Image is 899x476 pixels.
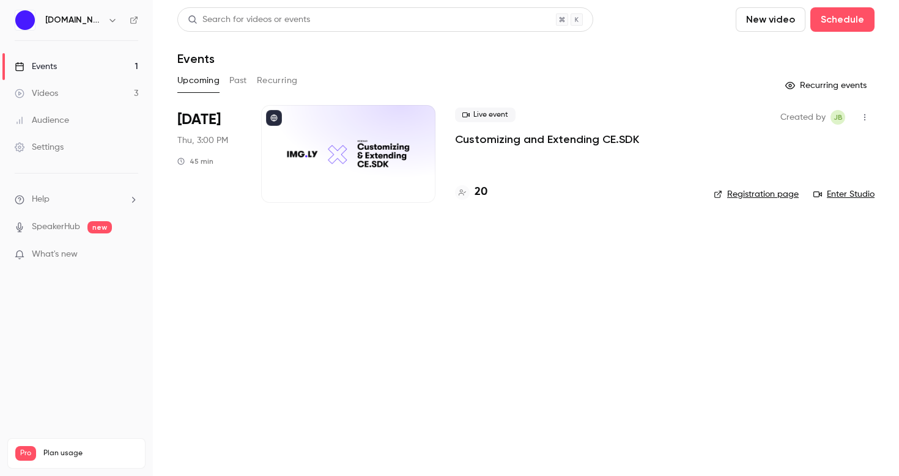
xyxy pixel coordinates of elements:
[15,193,138,206] li: help-dropdown-opener
[455,108,516,122] span: Live event
[15,114,69,126] div: Audience
[780,76,875,95] button: Recurring events
[257,71,298,90] button: Recurring
[229,71,247,90] button: Past
[831,110,845,125] span: Jan Bussieck
[32,248,78,261] span: What's new
[188,13,310,26] div: Search for videos or events
[780,110,826,125] span: Created by
[177,71,220,90] button: Upcoming
[15,141,64,153] div: Settings
[455,184,487,200] a: 20
[15,446,36,461] span: Pro
[43,449,138,458] span: Plan usage
[15,87,58,100] div: Videos
[813,188,875,200] a: Enter Studio
[177,110,221,130] span: [DATE]
[475,184,487,200] h4: 20
[32,193,50,206] span: Help
[736,7,805,32] button: New video
[15,60,57,73] div: Events
[32,221,80,233] a: SpeakerHub
[810,7,875,32] button: Schedule
[834,110,843,125] span: JB
[714,188,799,200] a: Registration page
[177,134,228,147] span: Thu, 3:00 PM
[177,156,213,166] div: 45 min
[45,14,103,26] h6: [DOMAIN_NAME]
[455,132,639,147] a: Customizing and Extending CE.SDK
[87,221,112,233] span: new
[177,51,215,66] h1: Events
[177,105,242,203] div: Aug 21 Thu, 3:00 PM (Europe/Berlin)
[15,10,35,30] img: IMG.LY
